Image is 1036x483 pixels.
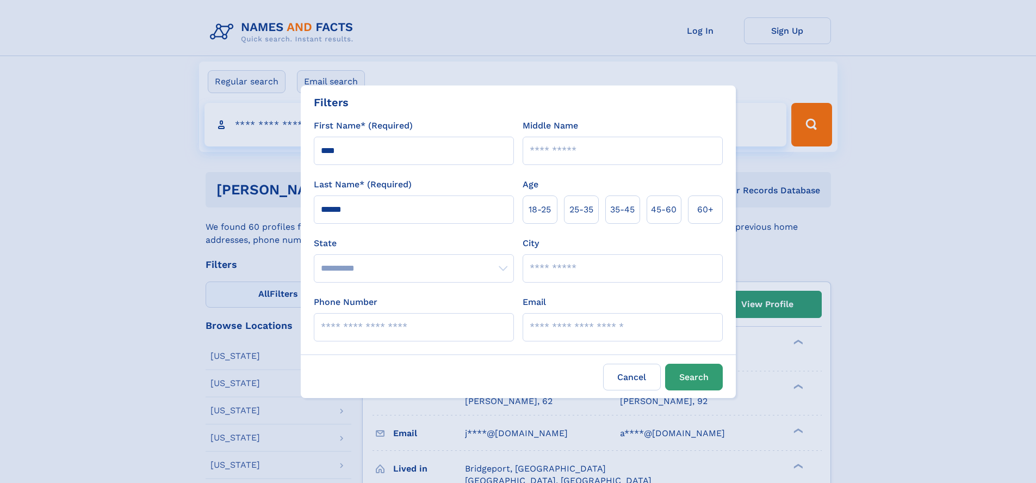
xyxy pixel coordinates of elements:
[523,296,546,309] label: Email
[603,364,661,390] label: Cancel
[314,119,413,132] label: First Name* (Required)
[314,178,412,191] label: Last Name* (Required)
[665,364,723,390] button: Search
[523,237,539,250] label: City
[697,203,714,216] span: 60+
[529,203,551,216] span: 18‑25
[610,203,635,216] span: 35‑45
[523,178,538,191] label: Age
[314,94,349,111] div: Filters
[314,237,514,250] label: State
[651,203,677,216] span: 45‑60
[569,203,593,216] span: 25‑35
[314,296,377,309] label: Phone Number
[523,119,578,132] label: Middle Name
